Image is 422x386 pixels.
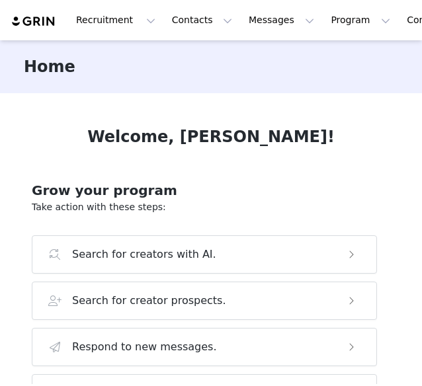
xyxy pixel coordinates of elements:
[241,5,322,35] button: Messages
[323,5,398,35] button: Program
[32,282,377,320] button: Search for creator prospects.
[72,247,216,262] h3: Search for creators with AI.
[72,339,217,355] h3: Respond to new messages.
[24,55,75,79] h3: Home
[72,293,226,309] h3: Search for creator prospects.
[87,125,335,149] h1: Welcome, [PERSON_NAME]!
[68,5,163,35] button: Recruitment
[11,15,57,28] img: grin logo
[164,5,240,35] button: Contacts
[32,235,377,274] button: Search for creators with AI.
[32,180,377,200] h2: Grow your program
[32,200,377,214] p: Take action with these steps:
[32,328,377,366] button: Respond to new messages.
